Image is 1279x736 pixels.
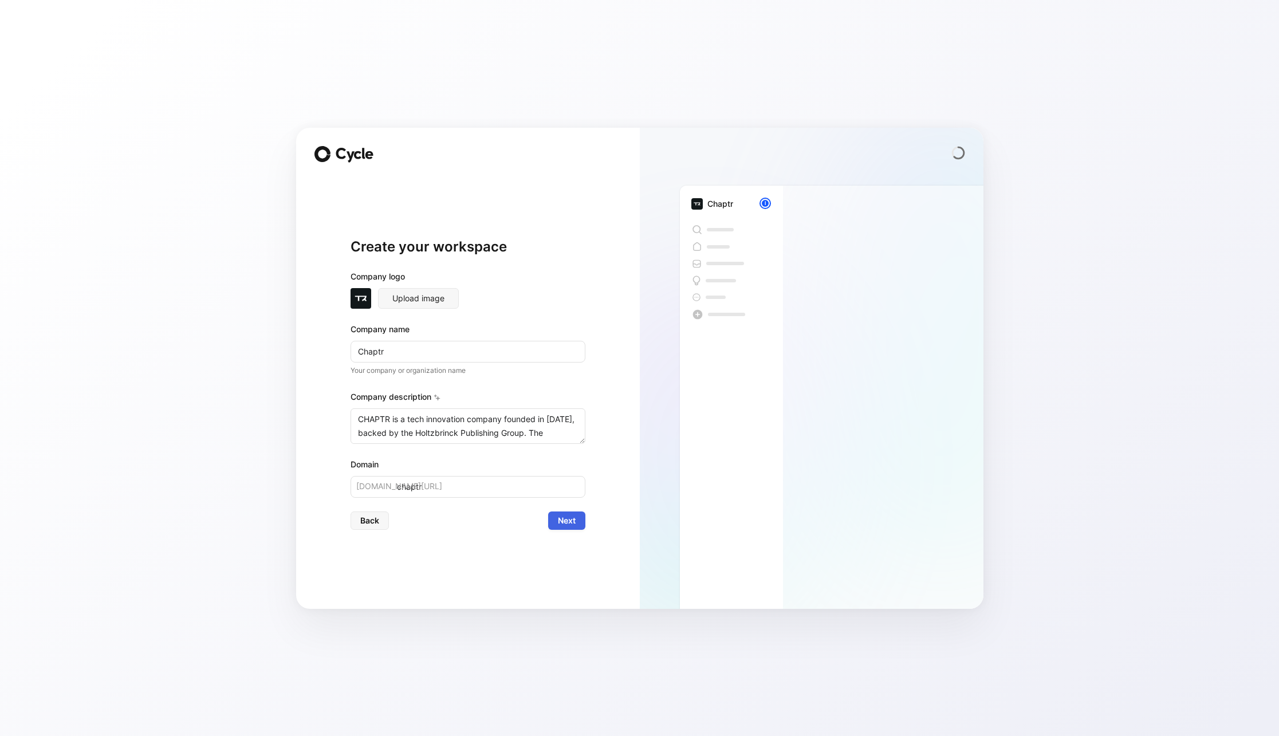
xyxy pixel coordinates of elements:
img: chaptr.xyz [691,198,703,210]
div: Company logo [351,270,585,288]
input: Example [351,341,585,363]
p: Your company or organization name [351,365,585,376]
img: chaptr.xyz [351,288,371,309]
div: Company name [351,322,585,336]
button: Back [351,511,389,530]
div: Company description [351,390,585,408]
span: [DOMAIN_NAME][URL] [356,479,442,493]
span: Upload image [392,292,444,305]
div: Chaptr [707,197,733,211]
span: Back [360,514,379,528]
button: Next [548,511,585,530]
button: Upload image [378,288,459,309]
h1: Create your workspace [351,238,585,256]
div: I [761,199,770,208]
span: Next [558,514,576,528]
div: Domain [351,458,585,471]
